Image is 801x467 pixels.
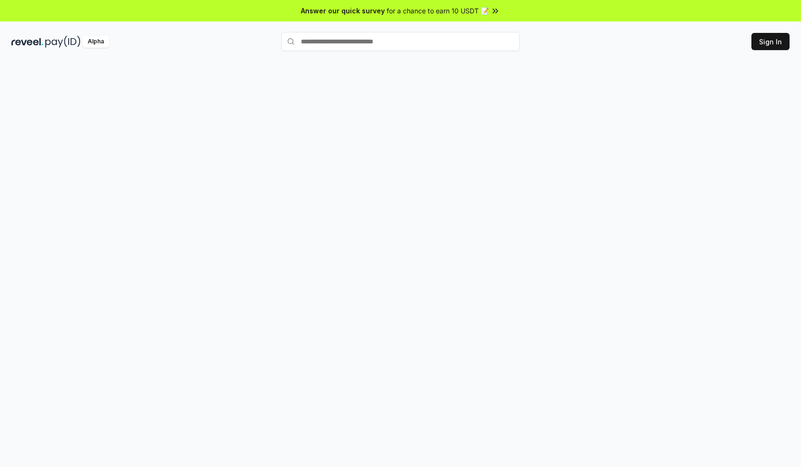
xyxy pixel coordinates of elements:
[387,6,489,16] span: for a chance to earn 10 USDT 📝
[82,36,109,48] div: Alpha
[11,36,43,48] img: reveel_dark
[751,33,790,50] button: Sign In
[45,36,81,48] img: pay_id
[301,6,385,16] span: Answer our quick survey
